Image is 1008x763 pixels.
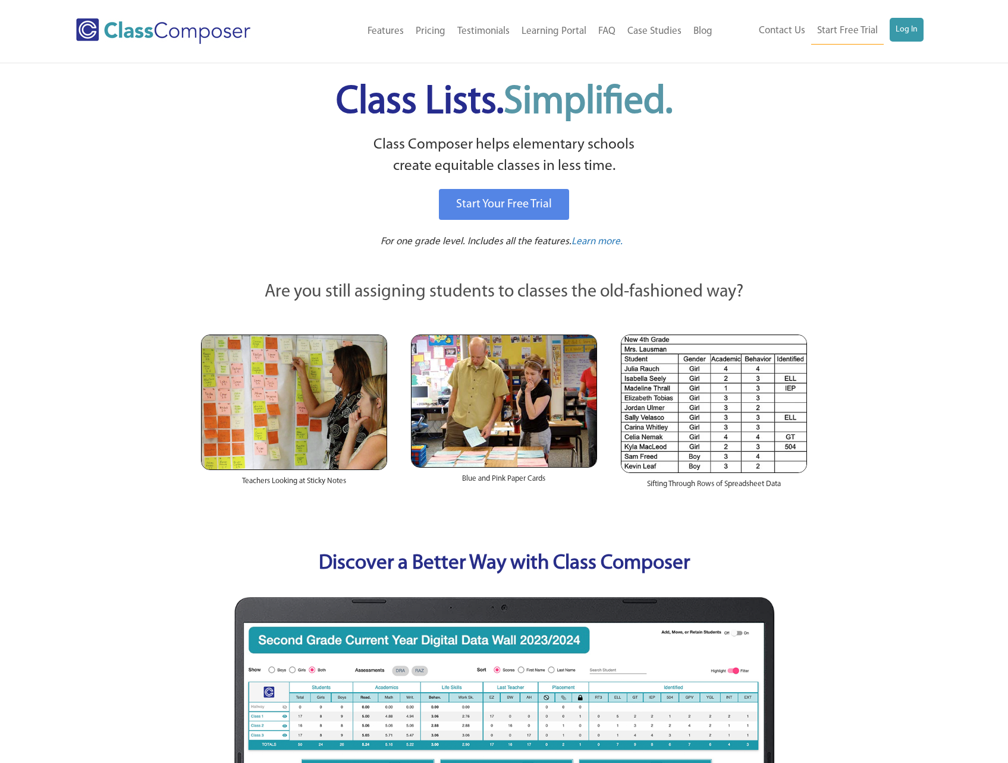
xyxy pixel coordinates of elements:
[811,18,884,45] a: Start Free Trial
[201,470,387,499] div: Teachers Looking at Sticky Notes
[687,18,718,45] a: Blog
[201,335,387,470] img: Teachers Looking at Sticky Notes
[456,198,552,210] span: Start Your Free Trial
[571,237,623,247] span: Learn more.
[504,83,673,122] span: Simplified.
[621,335,807,473] img: Spreadsheets
[336,83,673,122] span: Class Lists.
[362,18,410,45] a: Features
[76,18,250,44] img: Class Composer
[571,235,623,250] a: Learn more.
[189,549,819,579] p: Discover a Better Way with Class Composer
[411,468,597,496] div: Blue and Pink Paper Cards
[753,18,811,44] a: Contact Us
[411,335,597,467] img: Blue and Pink Paper Cards
[621,473,807,502] div: Sifting Through Rows of Spreadsheet Data
[199,134,809,178] p: Class Composer helps elementary schools create equitable classes in less time.
[439,189,569,220] a: Start Your Free Trial
[201,279,808,305] p: Are you still assigning students to classes the old-fashioned way?
[451,18,516,45] a: Testimonials
[592,18,621,45] a: FAQ
[621,18,687,45] a: Case Studies
[410,18,451,45] a: Pricing
[381,237,571,247] span: For one grade level. Includes all the features.
[516,18,592,45] a: Learning Portal
[718,18,924,45] nav: Header Menu
[299,18,718,45] nav: Header Menu
[890,18,924,42] a: Log In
